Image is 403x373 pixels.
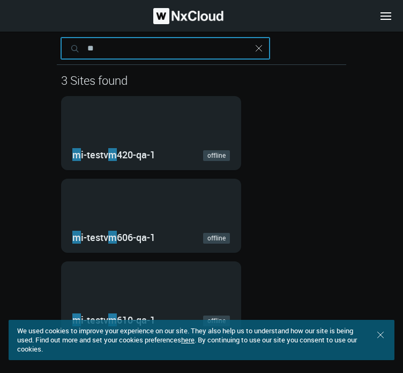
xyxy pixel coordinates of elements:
span: m [72,313,81,326]
a: here [181,335,195,345]
a: offline [203,316,230,326]
span: m [72,148,81,161]
span: 3 Sites found [61,72,128,88]
span: m [72,231,81,244]
img: Nx Cloud logo [153,8,224,24]
a: offline [203,233,230,244]
nx-search-highlight: i-testv 420-qa-1 [72,148,155,161]
nx-search-highlight: i-testv 610-qa-1 [72,313,155,326]
a: offline [203,150,230,161]
span: We used cookies to improve your experience on our site. They also help us to understand how our s... [17,326,353,345]
span: . By continuing to use our site you consent to use our cookies. [17,335,357,354]
nx-search-highlight: i-testv 606-qa-1 [72,231,155,244]
span: m [108,231,117,244]
span: m [108,313,117,326]
span: m [108,148,117,161]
